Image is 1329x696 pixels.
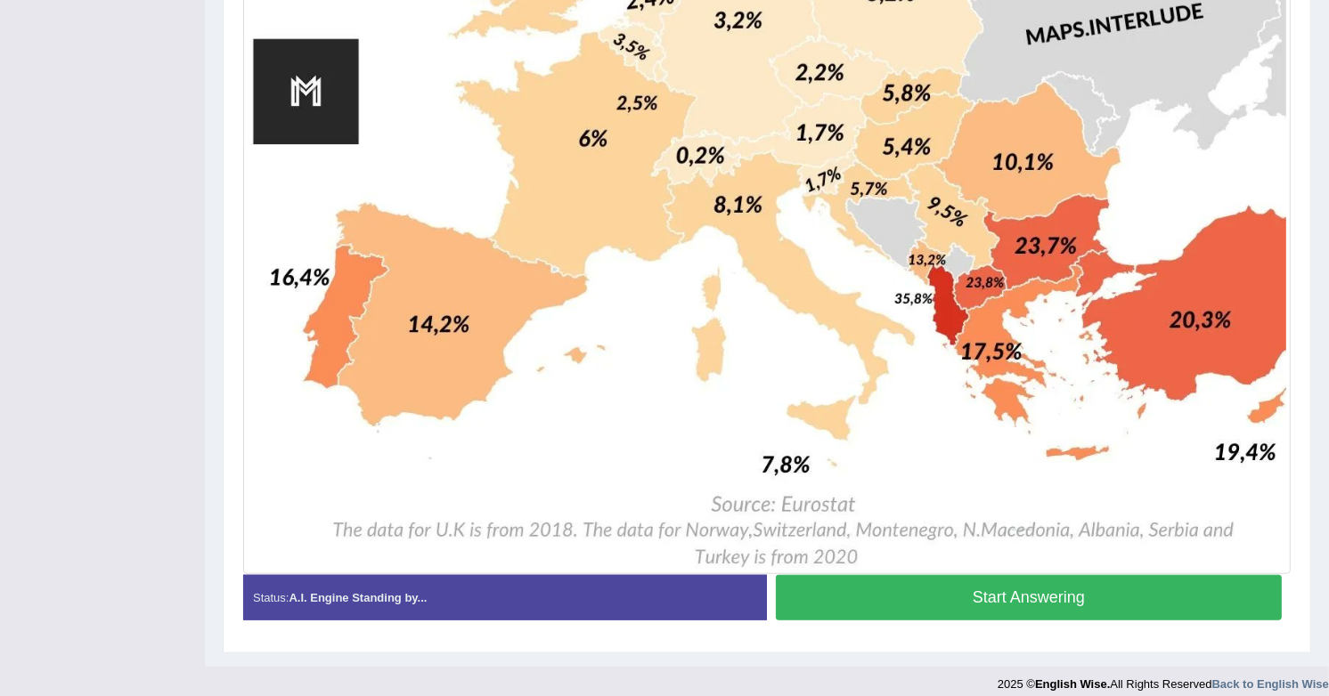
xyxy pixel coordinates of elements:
[998,667,1329,692] div: 2025 © All Rights Reserved
[1035,677,1110,691] strong: English Wise.
[243,575,767,620] div: Status:
[289,591,427,604] strong: A.I. Engine Standing by...
[776,575,1282,620] button: Start Answering
[1212,677,1329,691] a: Back to English Wise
